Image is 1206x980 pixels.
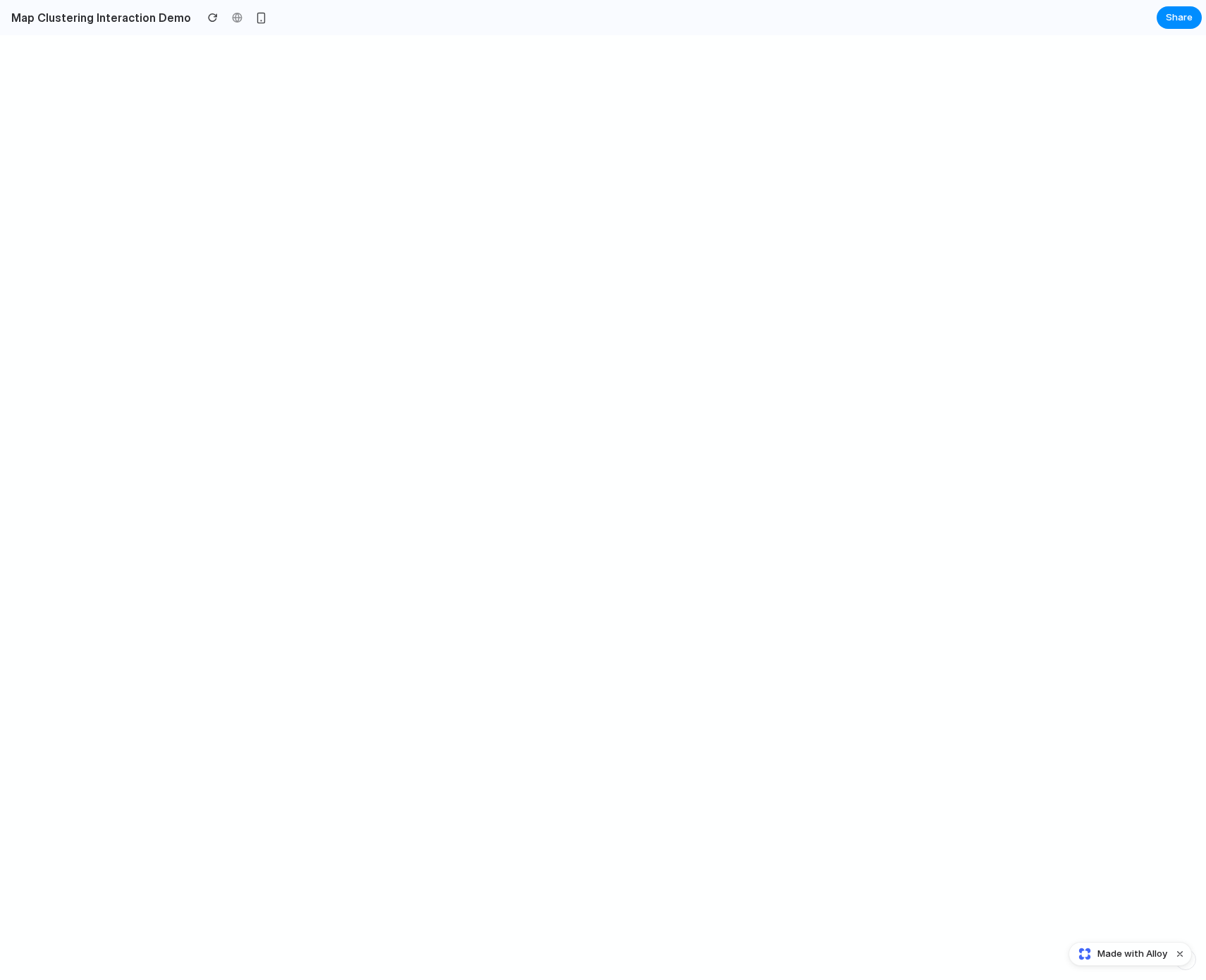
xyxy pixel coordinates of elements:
h2: Map Clustering Interaction Demo [6,9,191,26]
a: Made with Alloy [1069,947,1169,961]
span: Made with Alloy [1097,947,1167,961]
button: Dismiss watermark [1171,945,1188,962]
span: Share [1166,11,1193,25]
button: Share [1157,6,1202,29]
